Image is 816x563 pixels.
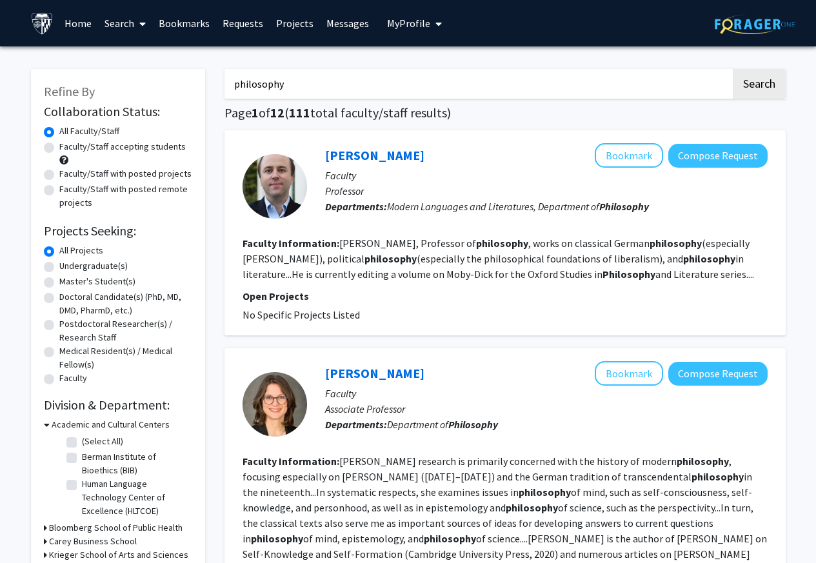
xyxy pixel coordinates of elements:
b: Faculty Information: [243,455,339,468]
b: philosophy [677,455,729,468]
label: Undergraduate(s) [59,259,128,273]
b: philosophy [650,237,702,250]
a: Requests [216,1,270,46]
label: All Projects [59,244,103,257]
label: Berman Institute of Bioethics (BIB) [82,450,189,477]
span: My Profile [387,17,430,30]
span: No Specific Projects Listed [243,308,360,321]
p: Open Projects [243,288,768,304]
p: Professor [325,183,768,199]
b: philosophy [506,501,558,514]
a: Home [58,1,98,46]
label: (Select All) [82,435,123,448]
a: Projects [270,1,320,46]
b: Philosophy [448,418,498,431]
h2: Projects Seeking: [44,223,192,239]
label: Faculty/Staff with posted remote projects [59,183,192,210]
b: philosophy [424,532,476,545]
b: Philosophy [599,200,649,213]
b: philosophy [519,486,571,499]
span: Department of [387,418,498,431]
fg-read-more: [PERSON_NAME], Professor of , works on classical German (especially [PERSON_NAME]), political (es... [243,237,754,281]
button: Search [733,69,786,99]
a: [PERSON_NAME] [325,147,424,163]
input: Search Keywords [224,69,731,99]
p: Faculty [325,386,768,401]
label: Faculty/Staff accepting students [59,140,186,153]
label: Faculty [59,371,87,385]
label: Doctoral Candidate(s) (PhD, MD, DMD, PharmD, etc.) [59,290,192,317]
label: Postdoctoral Researcher(s) / Research Staff [59,317,192,344]
img: Johns Hopkins University Logo [31,12,54,35]
span: Refine By [44,83,95,99]
label: Faculty/Staff with posted projects [59,167,192,181]
label: Human Language Technology Center of Excellence (HLTCOE) [82,477,189,518]
b: Philosophy [602,268,655,281]
b: philosophy [476,237,528,250]
span: 111 [289,104,310,121]
button: Compose Request to Katharina Kraus [668,362,768,386]
p: Associate Professor [325,401,768,417]
iframe: Chat [10,505,55,553]
a: Search [98,1,152,46]
button: Compose Request to Dean Moyar [668,144,768,168]
h3: Krieger School of Arts and Sciences [49,548,188,562]
h1: Page of ( total faculty/staff results) [224,105,786,121]
span: 12 [270,104,284,121]
button: Add Katharina Kraus to Bookmarks [595,361,663,386]
a: [PERSON_NAME] [325,365,424,381]
span: 1 [252,104,259,121]
label: All Faculty/Staff [59,124,119,138]
b: philosophy [683,252,735,265]
h3: Carey Business School [49,535,137,548]
b: philosophy [364,252,417,265]
b: philosophy [251,532,303,545]
b: philosophy [692,470,744,483]
img: ForagerOne Logo [715,14,795,34]
a: Messages [320,1,375,46]
a: Bookmarks [152,1,216,46]
p: Faculty [325,168,768,183]
b: Departments: [325,418,387,431]
label: Medical Resident(s) / Medical Fellow(s) [59,344,192,371]
h3: Academic and Cultural Centers [52,418,170,431]
h3: Bloomberg School of Public Health [49,521,183,535]
b: Departments: [325,200,387,213]
b: Faculty Information: [243,237,339,250]
h2: Collaboration Status: [44,104,192,119]
span: Modern Languages and Literatures, Department of [387,200,649,213]
label: Master's Student(s) [59,275,135,288]
button: Add Dean Moyar to Bookmarks [595,143,663,168]
h2: Division & Department: [44,397,192,413]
